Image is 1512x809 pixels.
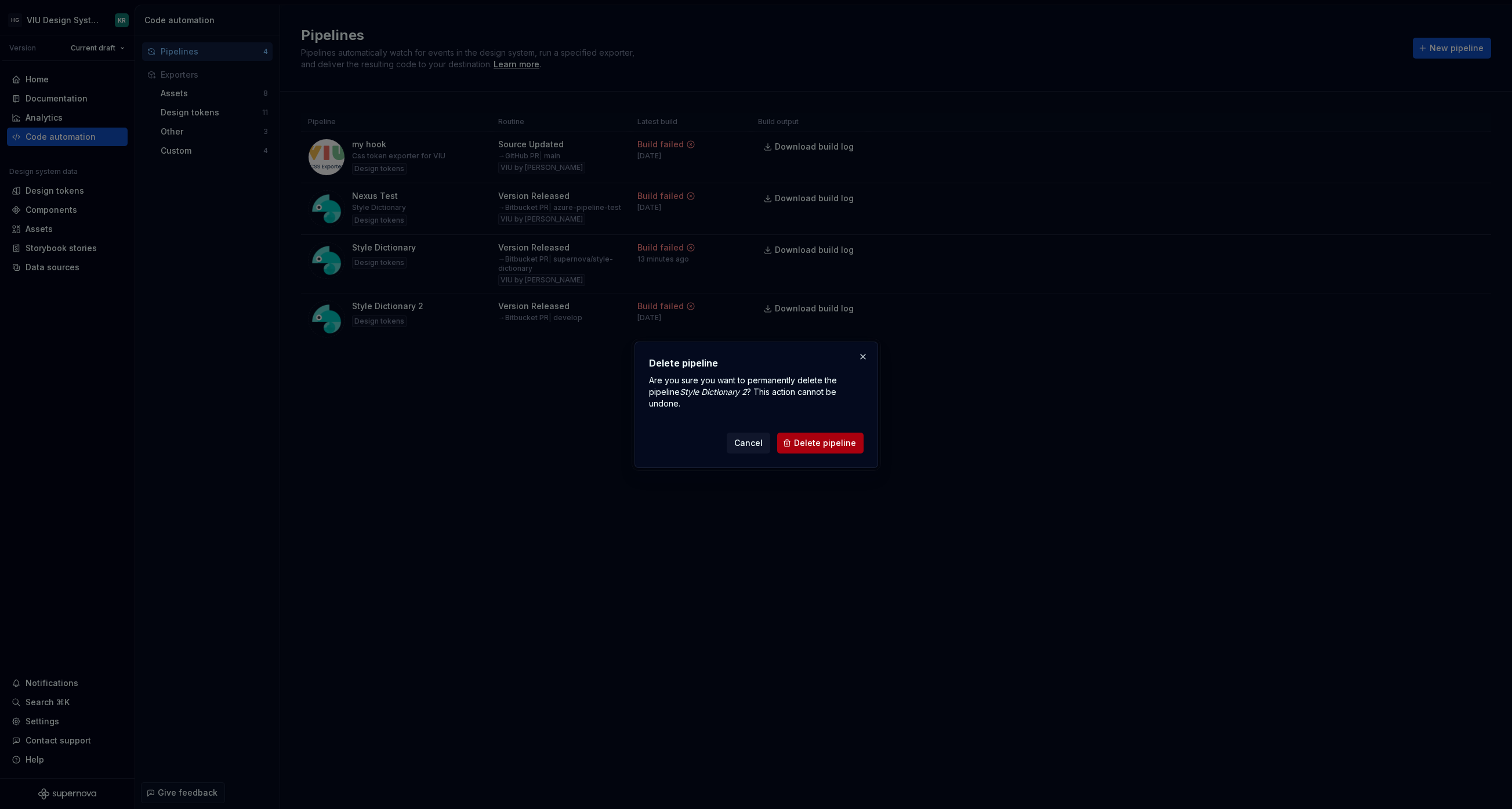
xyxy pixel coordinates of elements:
[727,433,770,454] button: Cancel
[649,356,864,370] h2: Delete pipeline
[777,433,864,454] button: Delete pipeline
[680,387,747,397] i: Style Dictionary 2
[794,437,856,449] span: Delete pipeline
[734,437,763,449] span: Cancel
[649,375,864,409] p: Are you sure you want to permanently delete the pipeline ? This action cannot be undone.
